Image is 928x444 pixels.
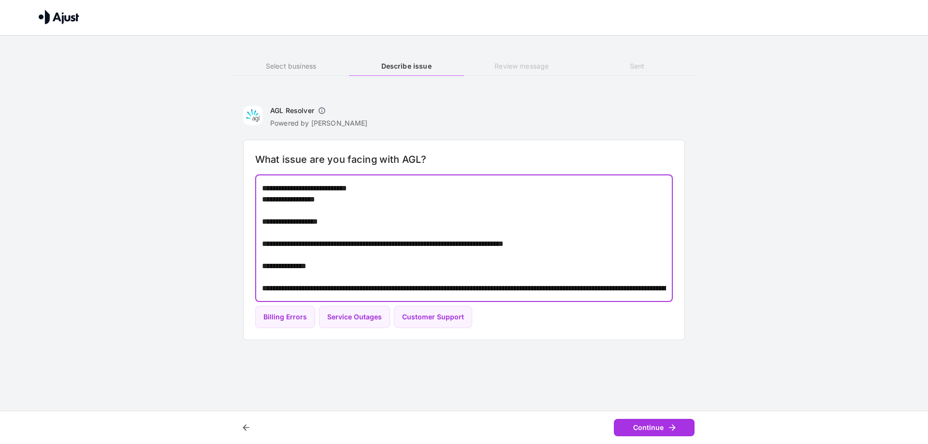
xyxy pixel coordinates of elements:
[243,106,262,125] img: AGL
[319,306,390,329] button: Service Outages
[580,61,695,72] h6: Sent
[394,306,472,329] button: Customer Support
[349,61,464,72] h6: Describe issue
[255,306,315,329] button: Billing Errors
[233,61,348,72] h6: Select business
[255,152,673,167] h6: What issue are you facing with AGL?
[614,419,695,437] button: Continue
[464,61,579,72] h6: Review message
[39,10,79,24] img: Ajust
[270,118,368,128] p: Powered by [PERSON_NAME]
[270,106,314,115] h6: AGL Resolver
